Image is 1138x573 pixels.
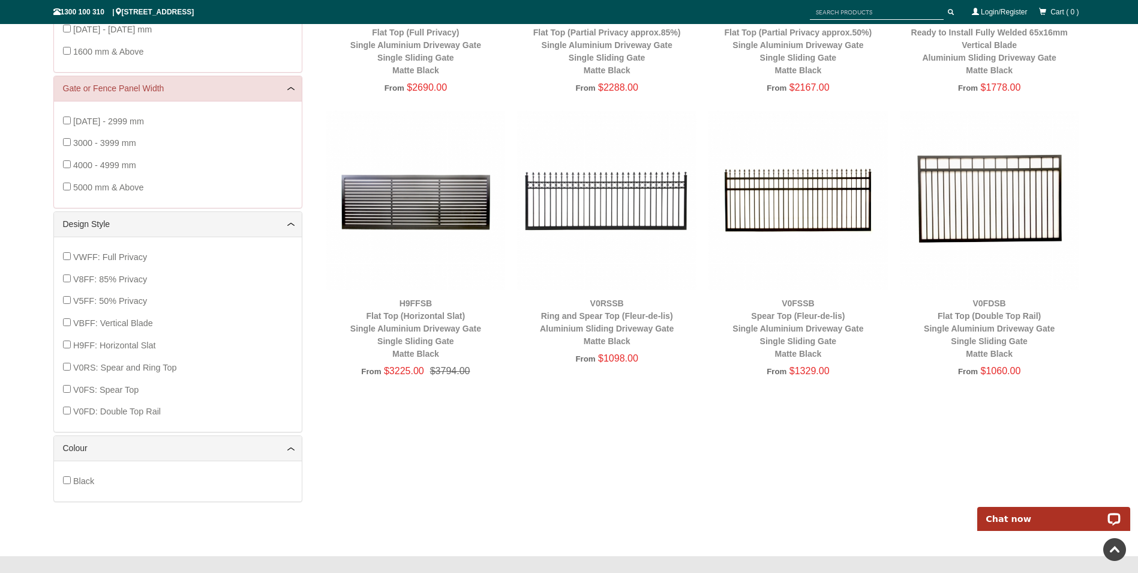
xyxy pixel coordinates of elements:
span: $1329.00 [789,366,830,376]
span: V5FF: 50% Privacy [73,296,147,306]
a: V0RSSBRing and Spear Top (Fleur-de-lis)Aluminium Sliding Driveway GateMatte Black [540,299,674,346]
span: 1300 100 310 | [STREET_ADDRESS] [53,8,194,16]
span: $2288.00 [598,82,638,92]
span: From [958,83,978,92]
span: From [385,83,404,92]
span: 4000 - 4999 mm [73,160,136,170]
span: $2167.00 [789,82,830,92]
span: V8FF: 85% Privacy [73,274,147,284]
a: H9FFSBFlat Top (Horizontal Slat)Single Aluminium Driveway GateSingle Sliding GateMatte Black [350,299,481,359]
span: From [767,367,786,376]
span: $1060.00 [981,366,1021,376]
span: $1098.00 [598,353,638,363]
img: V0FDSB - Flat Top (Double Top Rail) - Single Aluminium Driveway Gate - Single Sliding Gate - Matt... [900,111,1079,290]
span: V0FD: Double Top Rail [73,407,161,416]
a: VWFFSBFlat Top (Full Privacy)Single Aluminium Driveway GateSingle Sliding GateMatte Black [350,15,481,75]
img: V0FSSB - Spear Top (Fleur-de-lis) - Single Aluminium Driveway Gate - Single Sliding Gate - Matte ... [708,111,888,290]
span: $1778.00 [981,82,1021,92]
a: V8FFSBFlat Top (Partial Privacy approx.85%)Single Aluminium Driveway GateSingle Sliding GateMatte... [533,15,681,75]
span: VBFF: Vertical Blade [73,318,153,328]
a: V0FSSBSpear Top (Fleur-de-lis)Single Aluminium Driveway GateSingle Sliding GateMatte Black [732,299,863,359]
span: H9FF: Horizontal Slat [73,341,156,350]
span: Cart ( 0 ) [1050,8,1079,16]
iframe: LiveChat chat widget [969,493,1138,531]
a: Gate or Fence Panel Width [63,82,293,95]
img: V0RSSB - Ring and Spear Top (Fleur-de-lis) - Aluminium Sliding Driveway Gate - Matte Black - Gate... [517,111,696,290]
img: H9FFSB - Flat Top (Horizontal Slat) - Single Aluminium Driveway Gate - Single Sliding Gate - Matt... [326,111,506,290]
span: V0FS: Spear Top [73,385,139,395]
span: $3225.00 [384,366,424,376]
span: From [958,367,978,376]
span: From [575,354,595,363]
span: From [361,367,381,376]
a: VBFFSBReady to Install Fully Welded 65x16mm Vertical BladeAluminium Sliding Driveway GateMatte Black [911,15,1068,75]
a: Login/Register [981,8,1027,16]
a: V5FFSBFlat Top (Partial Privacy approx.50%)Single Aluminium Driveway GateSingle Sliding GateMatte... [725,15,872,75]
span: 3000 - 3999 mm [73,138,136,148]
span: 1600 mm & Above [73,47,144,56]
span: $3794.00 [424,366,470,376]
a: Design Style [63,218,293,231]
span: V0RS: Spear and Ring Top [73,363,177,372]
span: From [767,83,786,92]
span: [DATE] - 2999 mm [73,117,144,126]
span: 5000 mm & Above [73,183,144,192]
span: Black [73,476,94,486]
span: $2690.00 [407,82,447,92]
input: SEARCH PRODUCTS [810,5,944,20]
span: From [575,83,595,92]
span: [DATE] - [DATE] mm [73,25,152,34]
span: VWFF: Full Privacy [73,252,147,262]
a: V0FDSBFlat Top (Double Top Rail)Single Aluminium Driveway GateSingle Sliding GateMatte Black [924,299,1055,359]
a: Colour [63,442,293,455]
